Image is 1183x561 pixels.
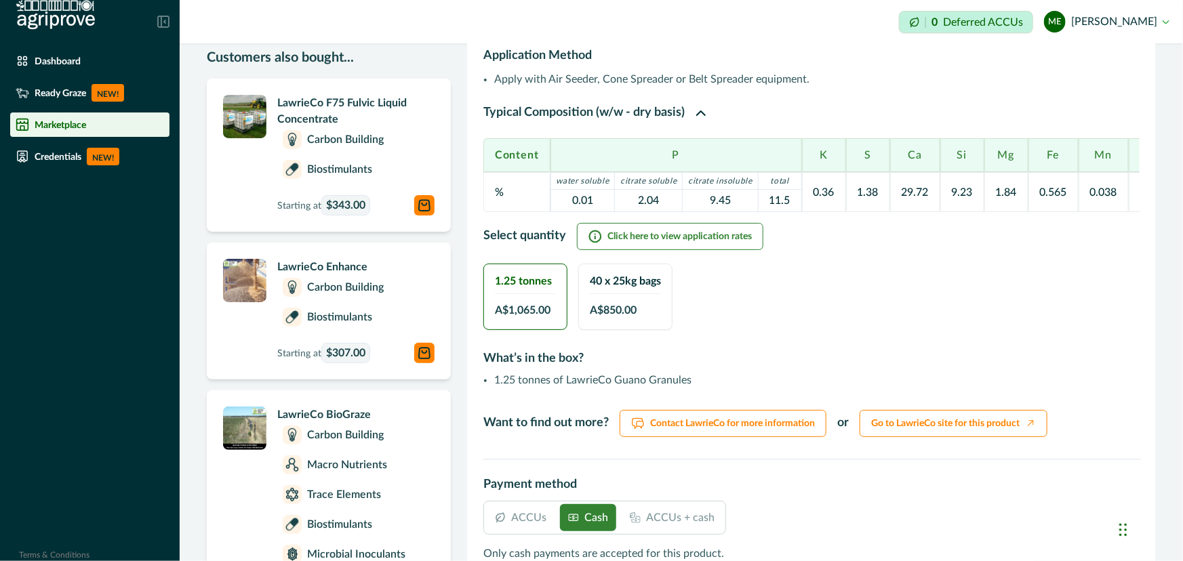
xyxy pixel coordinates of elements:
th: Mn [1079,138,1129,172]
td: 0.01 [550,190,615,212]
td: 1.38 [846,172,890,212]
p: NEW! [87,148,119,165]
h2: What’s in the box? [483,330,1140,372]
p: Want to find out more? [483,414,609,432]
iframe: Chat Widget [1115,496,1183,561]
a: CredentialsNEW! [10,142,169,171]
p: Dashboard [35,56,81,66]
p: Deferred ACCUs [943,17,1023,27]
span: $307.00 [326,345,365,361]
td: % [483,172,550,212]
td: 1.84 [984,172,1028,212]
th: water soluble [550,173,615,190]
p: Biostimulants [307,309,372,325]
th: Mg [984,138,1028,172]
p: Trace Elements [307,486,381,503]
p: ACCUs + cash [646,510,715,526]
th: S [846,138,890,172]
p: Biostimulants [307,161,372,178]
th: Content [483,138,550,172]
p: Marketplace [35,119,86,130]
p: Cash [584,510,608,526]
th: P [550,138,802,172]
p: Starting at [277,343,370,363]
th: citrate soluble [615,173,683,190]
p: or [837,414,849,432]
h2: Application Method [483,47,1140,64]
span: A$ 1,065.00 [495,302,550,318]
h2: Select quantity [483,229,566,244]
span: $343.00 [326,197,365,213]
td: 0.36 [802,172,846,212]
td: 9.45 [683,190,758,212]
h2: Payment method [483,476,1140,501]
p: ACCUs [511,510,546,526]
p: Typical Composition (w/w - dry basis) [483,104,685,122]
a: Ready GrazeNEW! [10,79,169,107]
th: total [758,173,801,190]
img: Biostimulants [285,518,299,531]
a: Terms & Conditions [19,551,89,559]
p: NEW! [92,84,124,102]
a: Marketplace [10,112,169,137]
p: Ready Graze [35,87,86,98]
a: Contact LawrieCo for more information [620,410,826,437]
th: K [802,138,846,172]
img: Biostimulants [285,163,299,176]
img: Trace Elements [285,488,299,501]
h2: 40 x 25kg bags [590,275,661,288]
td: 2.04 [615,190,683,212]
p: Carbon Building [307,131,384,148]
a: Dashboard [10,49,169,73]
th: citrate insoluble [683,173,758,190]
div: Drag [1119,510,1127,550]
th: Ca [890,138,940,172]
a: Go to LawrieCo site for this product [860,410,1047,437]
button: mieke elder[PERSON_NAME] [1044,5,1169,38]
td: 0.565 [1028,172,1079,212]
p: LawrieCo Enhance [277,259,435,275]
span: A$ 850.00 [590,302,637,318]
td: 0.038 [1079,172,1129,212]
p: Biostimulants [307,516,372,533]
p: 0 [931,17,938,28]
button: Click here to view application rates [577,223,763,250]
p: LawrieCo BioGraze [277,407,435,423]
img: Macro Nutrients [285,458,299,472]
img: Biostimulants [285,310,299,324]
td: 29.72 [890,172,940,212]
th: Si [940,138,984,172]
img: Microbial Inoculants [285,547,299,561]
p: Starting at [277,195,370,215]
th: Fe [1028,138,1079,172]
td: 11.5 [758,190,801,212]
p: Customers also bought... [207,47,451,68]
td: 9.23 [940,172,984,212]
p: Credentials [35,151,81,162]
h2: 1.25 tonnes [495,275,556,288]
img: Carbon Building [285,280,299,294]
p: Macro Nutrients [307,457,387,473]
th: Zn [1129,138,1179,172]
img: Carbon Building [285,133,299,146]
p: Carbon Building [307,427,384,443]
p: Carbon Building [307,279,384,295]
p: LawrieCo F75 Fulvic Liquid Concentrate [277,95,435,127]
img: Carbon Building [285,428,299,442]
td: 0.007 [1129,172,1179,212]
li: 1.25 tonnes of LawrieCo Guano Granules [494,372,901,388]
li: Apply with Air Seeder, Cone Spreader or Belt Spreader equipment. [494,71,1140,87]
